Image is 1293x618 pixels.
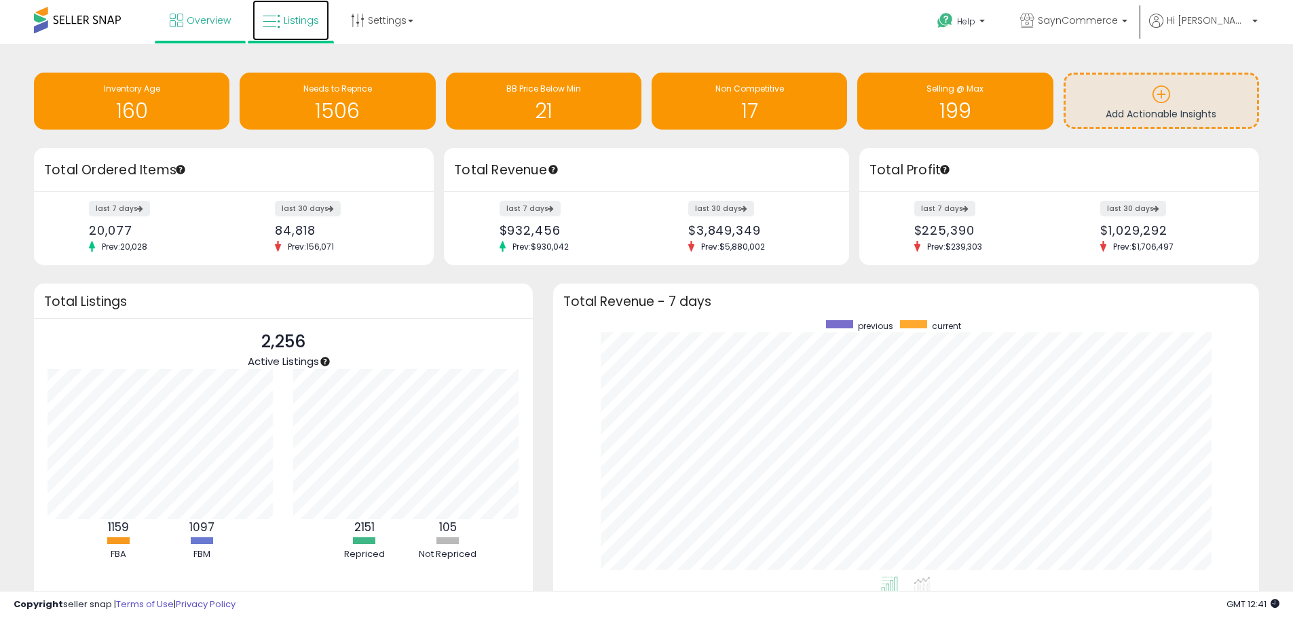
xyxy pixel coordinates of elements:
[1149,14,1258,44] a: Hi [PERSON_NAME]
[187,14,231,27] span: Overview
[500,201,561,216] label: last 7 days
[547,163,559,176] div: Tooltip anchor
[939,163,951,176] div: Tooltip anchor
[914,201,975,216] label: last 7 days
[14,598,236,611] div: seller snap | |
[95,241,154,252] span: Prev: 20,028
[439,519,457,535] b: 105
[1167,14,1248,27] span: Hi [PERSON_NAME]
[41,100,223,122] h1: 160
[104,83,160,94] span: Inventory Age
[240,73,435,130] a: Needs to Reprice 1506
[453,100,635,122] h1: 21
[694,241,772,252] span: Prev: $5,880,002
[500,223,637,237] div: $932,456
[1038,14,1118,27] span: SaynCommerce
[89,201,150,216] label: last 7 days
[506,241,576,252] span: Prev: $930,042
[926,83,983,94] span: Selling @ Max
[89,223,224,237] div: 20,077
[937,12,954,29] i: Get Help
[44,296,523,307] h3: Total Listings
[284,14,319,27] span: Listings
[189,519,214,535] b: 1097
[857,73,1053,130] a: Selling @ Max 199
[454,161,839,180] h3: Total Revenue
[116,598,174,611] a: Terms of Use
[319,355,331,368] div: Tooltip anchor
[1100,201,1166,216] label: last 30 days
[108,519,129,535] b: 1159
[1226,598,1279,611] span: 2025-08-13 12:41 GMT
[1100,223,1235,237] div: $1,029,292
[174,163,187,176] div: Tooltip anchor
[324,548,405,561] div: Repriced
[34,73,229,130] a: Inventory Age 160
[78,548,160,561] div: FBA
[275,201,341,216] label: last 30 days
[407,548,489,561] div: Not Repriced
[303,83,372,94] span: Needs to Reprice
[354,519,375,535] b: 2151
[44,161,424,180] h3: Total Ordered Items
[658,100,840,122] h1: 17
[920,241,989,252] span: Prev: $239,303
[506,83,581,94] span: BB Price Below Min
[926,2,998,44] a: Help
[563,296,1249,307] h3: Total Revenue - 7 days
[162,548,243,561] div: FBM
[652,73,847,130] a: Non Competitive 17
[688,223,825,237] div: $3,849,349
[1106,241,1180,252] span: Prev: $1,706,497
[248,354,319,368] span: Active Listings
[246,100,428,122] h1: 1506
[869,161,1249,180] h3: Total Profit
[957,16,975,27] span: Help
[688,201,754,216] label: last 30 days
[1106,107,1216,121] span: Add Actionable Insights
[932,320,961,332] span: current
[1066,75,1257,127] a: Add Actionable Insights
[858,320,893,332] span: previous
[864,100,1046,122] h1: 199
[248,329,319,355] p: 2,256
[275,223,410,237] div: 84,818
[281,241,341,252] span: Prev: 156,071
[446,73,641,130] a: BB Price Below Min 21
[14,598,63,611] strong: Copyright
[715,83,784,94] span: Non Competitive
[176,598,236,611] a: Privacy Policy
[914,223,1049,237] div: $225,390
